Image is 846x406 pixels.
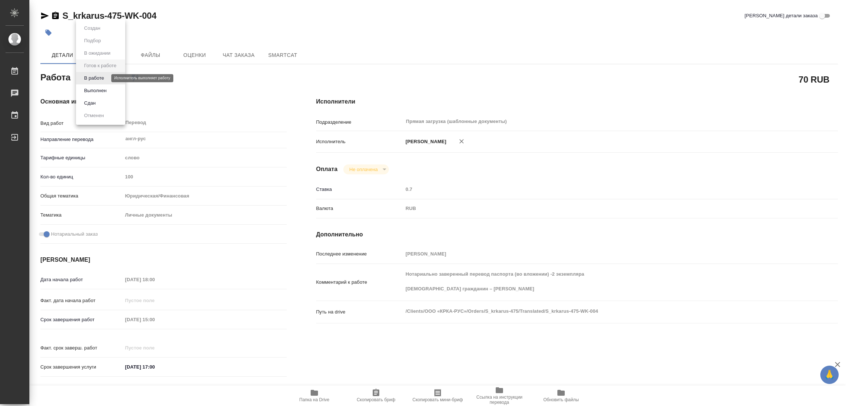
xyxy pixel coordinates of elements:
button: В ожидании [82,49,113,57]
button: Готов к работе [82,62,119,70]
button: Сдан [82,99,98,107]
button: Отменен [82,112,106,120]
button: Подбор [82,37,103,45]
button: В работе [82,74,106,82]
button: Выполнен [82,87,109,95]
button: Создан [82,24,102,32]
